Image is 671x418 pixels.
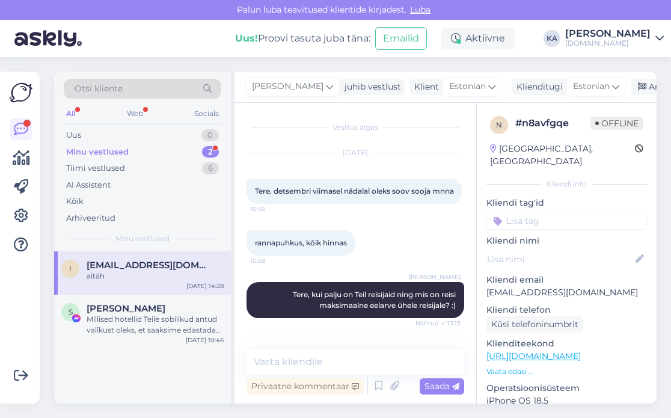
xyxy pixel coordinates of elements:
p: [EMAIL_ADDRESS][DOMAIN_NAME] [486,286,647,299]
div: Aktiivne [441,28,515,49]
div: All [64,106,78,121]
span: Estonian [449,80,486,93]
div: Socials [192,106,221,121]
span: Saada [424,381,459,392]
p: Kliendi nimi [486,235,647,247]
div: Klienditugi [512,81,563,93]
span: Offline [590,117,643,130]
span: 10:58 [250,256,295,265]
div: Arhiveeritud [66,212,115,224]
div: Tiimi vestlused [66,162,125,174]
span: n [496,120,502,129]
span: Tere, kui palju on Teil reisijaid ning mis on reisi maksimaalne eelarve ühele reisijale? :) [293,290,458,310]
span: Nähtud ✓ 13:13 [415,319,461,328]
p: Kliendi email [486,274,647,286]
div: Web [124,106,146,121]
div: [GEOGRAPHIC_DATA], [GEOGRAPHIC_DATA] [490,143,635,168]
div: aitäh [87,271,224,281]
div: Privaatne kommentaar [247,378,364,395]
div: KA [544,30,560,47]
span: Otsi kliente [75,82,123,95]
div: Vestlus algas [247,122,464,133]
button: Emailid [375,27,427,50]
span: i [69,264,72,273]
div: Minu vestlused [66,146,129,158]
span: 10:58 [250,204,295,214]
input: Lisa tag [486,212,647,230]
img: Askly Logo [10,81,32,104]
b: Uus! [235,32,258,44]
div: juhib vestlust [340,81,401,93]
div: [DOMAIN_NAME] [565,38,651,48]
span: Minu vestlused [115,233,170,244]
p: Klienditeekond [486,337,647,350]
div: [DATE] 14:28 [186,281,224,290]
div: Kõik [66,195,84,207]
span: Tere. detsembri viimasel nädalal oleks soov sooja mnna [255,186,454,195]
span: S [69,307,73,316]
div: Proovi tasuta juba täna: [235,31,370,46]
div: [PERSON_NAME] [565,29,651,38]
span: [PERSON_NAME] [409,272,461,281]
p: Kliendi tag'id [486,197,647,209]
p: Kliendi telefon [486,304,647,316]
div: Uus [66,129,81,141]
div: Küsi telefoninumbrit [486,316,583,333]
span: Siiri Jänes [87,303,165,314]
div: Millised hotellid Teile sobilikud antud valikust oleks, et saaksime edastada hinnad reisides mais... [87,314,224,336]
span: Estonian [573,80,610,93]
div: [DATE] 10:46 [186,336,224,345]
div: [DATE] [247,147,464,158]
p: Vaata edasi ... [486,366,647,377]
span: Luba [406,4,434,15]
p: Operatsioonisüsteem [486,382,647,395]
div: Kliendi info [486,179,647,189]
a: [URL][DOMAIN_NAME] [486,351,581,361]
span: inartatte@gmail.com [87,260,212,271]
a: [PERSON_NAME][DOMAIN_NAME] [565,29,664,48]
div: 2 [202,146,219,158]
div: # n8avfgqe [515,116,590,131]
input: Lisa nimi [487,253,633,266]
div: Klient [409,81,439,93]
span: rannapuhkus, kõik hinnas [255,238,347,247]
div: 0 [201,129,219,141]
div: AI Assistent [66,179,111,191]
div: 6 [202,162,219,174]
p: iPhone OS 18.5 [486,395,647,407]
span: [PERSON_NAME] [252,80,323,93]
